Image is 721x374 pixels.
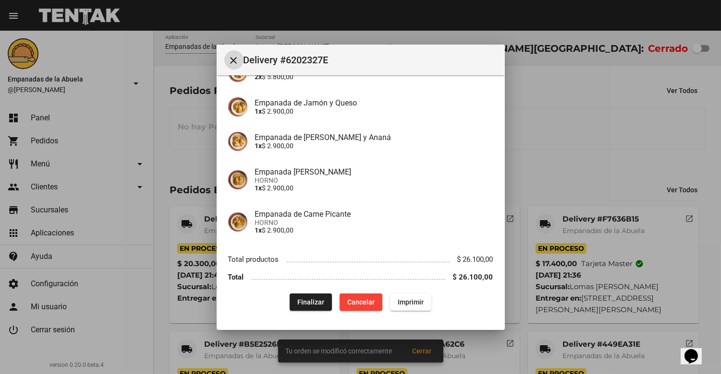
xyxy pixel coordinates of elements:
[228,170,247,189] img: f753fea7-0f09-41b3-9a9e-ddb84fc3b359.jpg
[228,251,493,269] li: Total productos $ 26.100,00
[255,226,262,234] b: 1x
[255,107,262,115] b: 1x
[224,50,244,70] button: Cerrar
[255,226,493,234] p: $ 2.900,00
[255,73,493,81] p: $ 5.800,00
[255,184,262,192] b: 1x
[290,293,332,311] button: Finalizar
[340,293,382,311] button: Cancelar
[228,97,247,117] img: 72c15bfb-ac41-4ae4-a4f2-82349035ab42.jpg
[255,142,493,150] p: $ 2.900,00
[255,98,493,107] h4: Empanada de Jamón y Queso
[228,212,247,232] img: 244b8d39-ba06-4741-92c7-e12f1b13dfde.jpg
[255,107,493,115] p: $ 2.900,00
[255,142,262,150] b: 1x
[255,176,493,184] span: HORNO
[228,132,247,151] img: f79e90c5-b4f9-4d92-9a9e-7fe78b339dbe.jpg
[390,293,431,311] button: Imprimir
[244,52,497,68] span: Delivery #6202327E
[255,73,262,81] b: 2x
[297,298,324,306] span: Finalizar
[398,298,424,306] span: Imprimir
[347,298,375,306] span: Cancelar
[228,268,493,286] li: Total $ 26.100,00
[228,55,240,66] mat-icon: Cerrar
[255,167,493,176] h4: Empanada [PERSON_NAME]
[255,133,493,142] h4: Empanada de [PERSON_NAME] y Ananá
[255,210,493,219] h4: Empanada de Carne Picante
[255,184,493,192] p: $ 2.900,00
[255,219,493,226] span: HORNO
[681,336,711,364] iframe: chat widget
